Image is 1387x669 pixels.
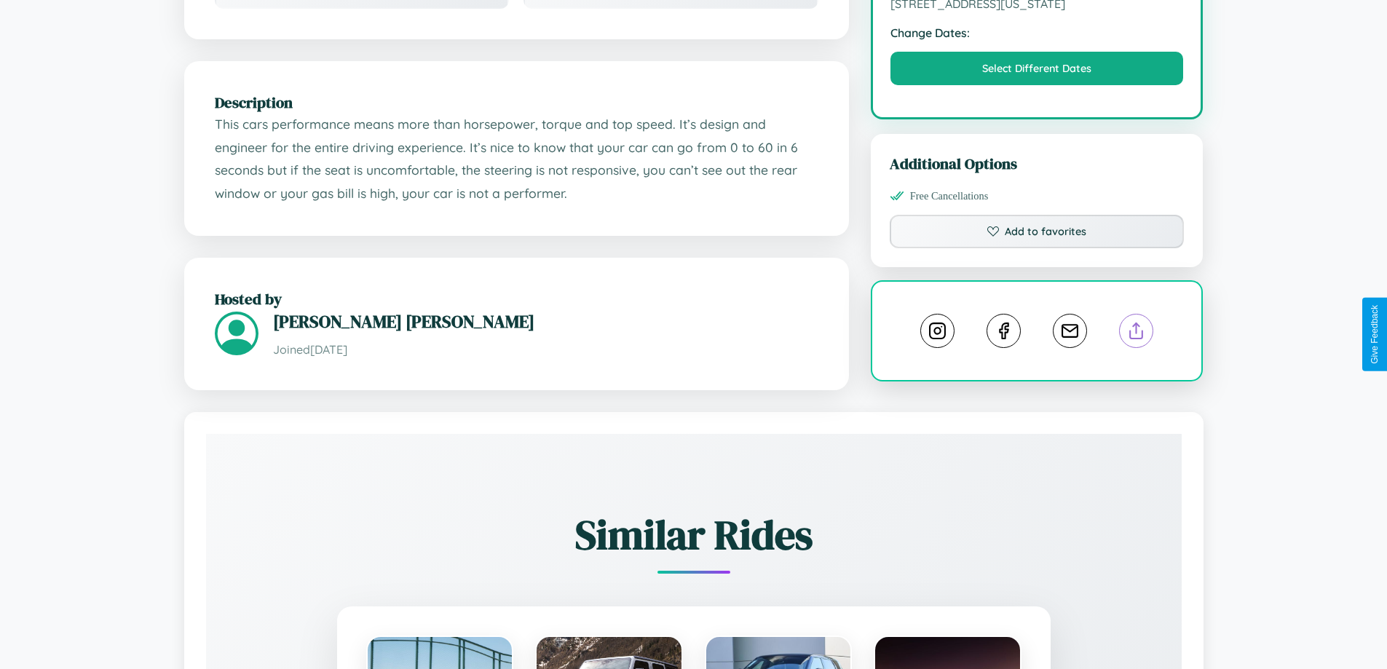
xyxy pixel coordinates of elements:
[890,215,1185,248] button: Add to favorites
[215,113,818,205] p: This cars performance means more than horsepower, torque and top speed. It’s design and engineer ...
[273,309,818,333] h3: [PERSON_NAME] [PERSON_NAME]
[890,52,1184,85] button: Select Different Dates
[215,288,818,309] h2: Hosted by
[215,92,818,113] h2: Description
[910,190,989,202] span: Free Cancellations
[257,507,1131,563] h2: Similar Rides
[890,25,1184,40] strong: Change Dates:
[273,339,818,360] p: Joined [DATE]
[1370,305,1380,364] div: Give Feedback
[890,153,1185,174] h3: Additional Options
